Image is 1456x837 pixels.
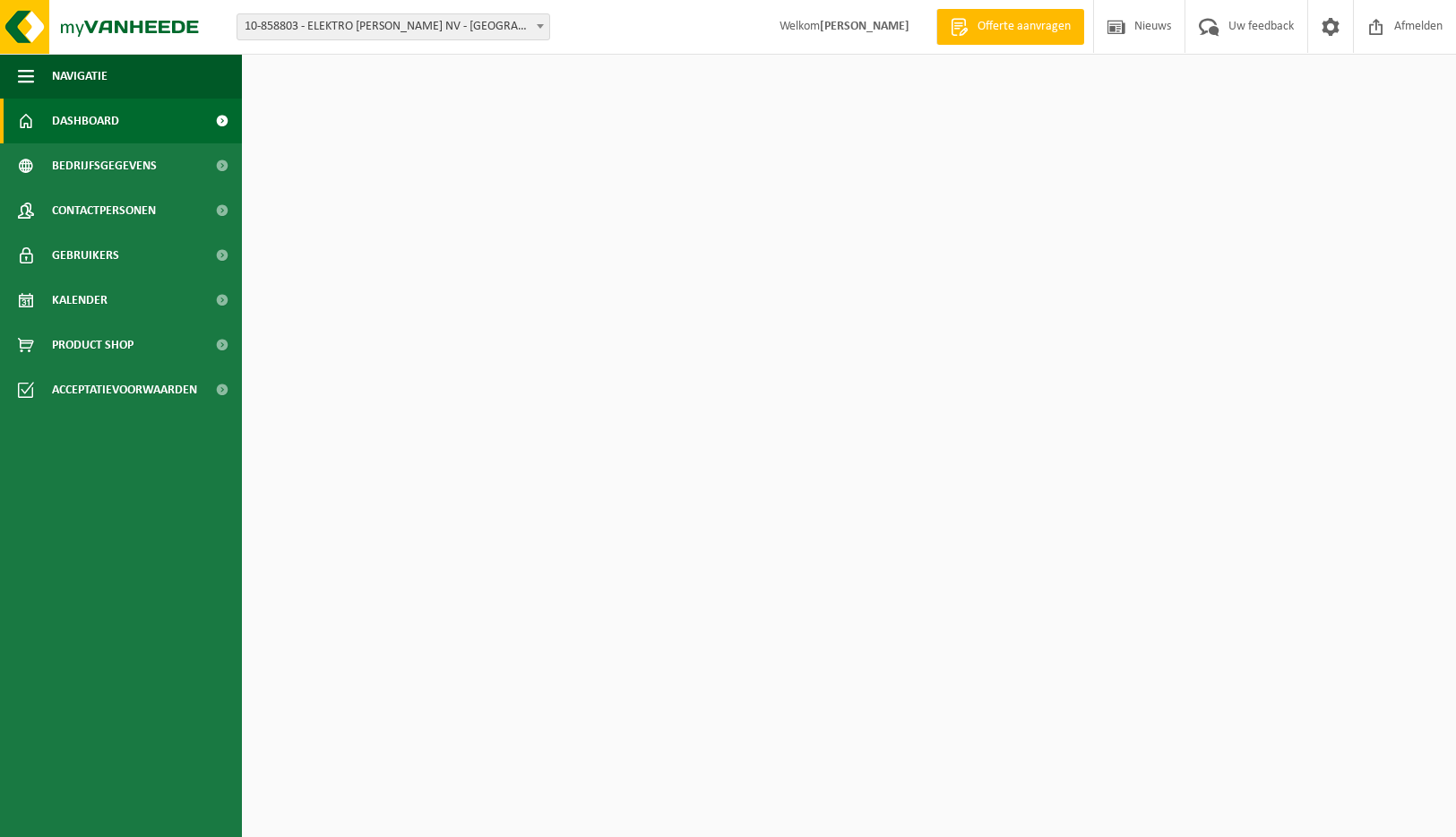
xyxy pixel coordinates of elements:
span: Kalender [52,278,108,323]
span: Gebruikers [52,233,119,278]
span: Navigatie [52,54,108,99]
span: 10-858803 - ELEKTRO KAMIEL SMET NV - SINT-NIKLAAS [237,13,550,40]
span: Offerte aanvragen [973,18,1075,36]
span: 10-858803 - ELEKTRO KAMIEL SMET NV - SINT-NIKLAAS [237,14,549,39]
strong: [PERSON_NAME] [820,20,909,33]
span: Acceptatievoorwaarden [52,367,197,412]
span: Bedrijfsgegevens [52,143,157,188]
span: Contactpersonen [52,188,156,233]
a: Offerte aanvragen [936,9,1084,45]
span: Dashboard [52,99,119,143]
span: Product Shop [52,323,134,367]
